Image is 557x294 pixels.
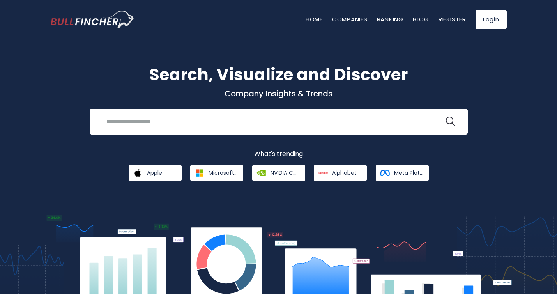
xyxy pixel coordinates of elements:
a: Companies [332,15,368,23]
img: search icon [446,117,456,127]
h1: Search, Visualize and Discover [51,62,507,87]
a: Register [439,15,466,23]
a: Apple [129,165,182,181]
span: Apple [147,169,162,176]
a: Alphabet [314,165,367,181]
a: NVIDIA Corporation [252,165,305,181]
a: Login [476,10,507,29]
a: Home [306,15,323,23]
a: Ranking [377,15,403,23]
a: Microsoft Corporation [190,165,243,181]
p: Company Insights & Trends [51,89,507,99]
a: Go to homepage [51,11,134,28]
span: NVIDIA Corporation [271,169,300,176]
span: Meta Platforms [394,169,423,176]
a: Meta Platforms [376,165,429,181]
span: Microsoft Corporation [209,169,238,176]
span: Alphabet [332,169,357,176]
p: What's trending [51,150,507,158]
a: Blog [413,15,429,23]
img: bullfincher logo [51,11,134,28]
